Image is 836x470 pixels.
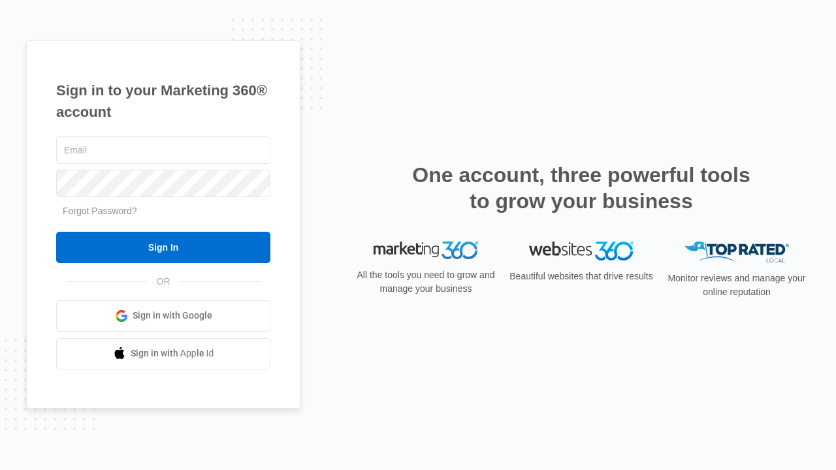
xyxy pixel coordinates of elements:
[408,162,754,214] h2: One account, three powerful tools to grow your business
[56,300,270,332] a: Sign in with Google
[374,242,478,260] img: Marketing 360
[131,347,214,360] span: Sign in with Apple Id
[56,136,270,164] input: Email
[353,268,499,296] p: All the tools you need to grow and manage your business
[684,242,789,263] img: Top Rated Local
[508,270,654,283] p: Beautiful websites that drive results
[56,338,270,369] a: Sign in with Apple Id
[664,272,810,299] p: Monitor reviews and manage your online reputation
[56,232,270,263] input: Sign In
[133,309,212,322] span: Sign in with Google
[63,206,137,216] a: Forgot Password?
[56,80,270,123] h1: Sign in to your Marketing 360® account
[529,242,634,260] img: Websites 360
[148,275,180,289] span: OR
